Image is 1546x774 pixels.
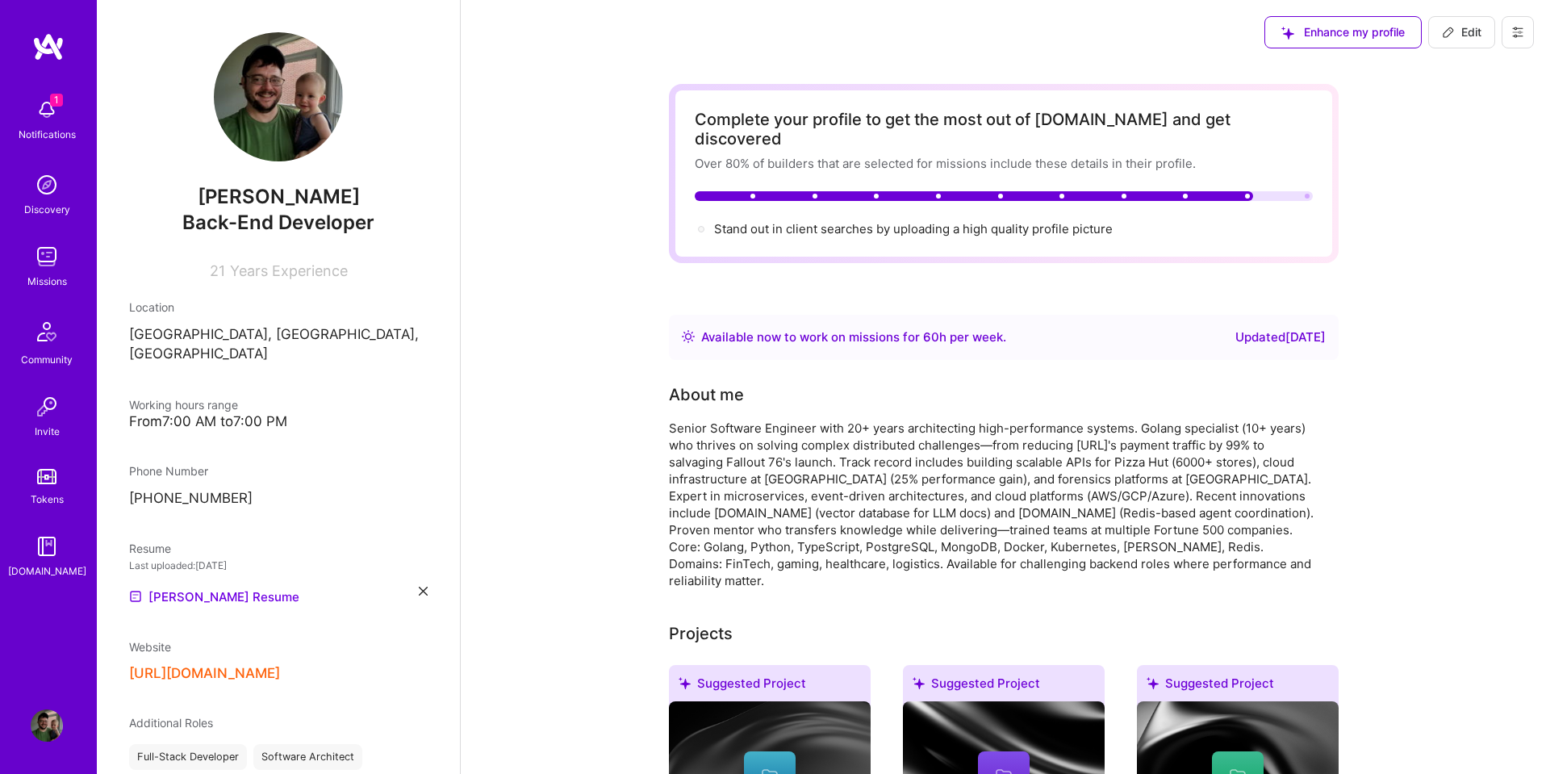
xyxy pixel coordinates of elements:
[695,155,1313,172] div: Over 80% of builders that are selected for missions include these details in their profile.
[129,299,428,316] div: Location
[210,262,225,279] span: 21
[1137,665,1339,708] div: Suggested Project
[35,423,60,440] div: Invite
[669,420,1314,589] div: Senior Software Engineer with 20+ years architecting high-performance systems. Golang specialist ...
[32,32,65,61] img: logo
[679,677,691,689] i: icon SuggestedTeams
[24,201,70,218] div: Discovery
[129,640,171,654] span: Website
[129,185,428,209] span: [PERSON_NAME]
[31,241,63,273] img: teamwork
[1264,16,1422,48] button: Enhance my profile
[31,491,64,508] div: Tokens
[31,709,63,742] img: User Avatar
[129,665,280,682] button: [URL][DOMAIN_NAME]
[669,665,871,708] div: Suggested Project
[31,94,63,126] img: bell
[913,677,925,689] i: icon SuggestedTeams
[129,542,171,555] span: Resume
[21,351,73,368] div: Community
[129,325,428,364] p: [GEOGRAPHIC_DATA], [GEOGRAPHIC_DATA], [GEOGRAPHIC_DATA]
[669,383,744,407] div: About me
[31,391,63,423] img: Invite
[419,587,428,596] i: icon Close
[129,489,428,508] p: [PHONE_NUMBER]
[129,413,428,430] div: From 7:00 AM to 7:00 PM
[701,328,1006,347] div: Available now to work on missions for h per week .
[129,744,247,770] div: Full-Stack Developer
[50,94,63,107] span: 1
[1235,328,1326,347] div: Updated [DATE]
[8,563,86,579] div: [DOMAIN_NAME]
[129,557,428,574] div: Last uploaded: [DATE]
[695,110,1313,149] div: Complete your profile to get the most out of [DOMAIN_NAME] and get discovered
[903,665,1105,708] div: Suggested Project
[253,744,362,770] div: Software Architect
[1442,24,1481,40] span: Edit
[714,220,1113,237] div: Stand out in client searches by uploading a high quality profile picture
[1281,27,1294,40] i: icon SuggestedTeams
[182,211,374,234] span: Back-End Developer
[27,312,66,351] img: Community
[230,262,348,279] span: Years Experience
[129,398,238,412] span: Working hours range
[27,273,67,290] div: Missions
[129,587,299,606] a: [PERSON_NAME] Resume
[1281,24,1405,40] span: Enhance my profile
[682,330,695,343] img: Availability
[129,590,142,603] img: Resume
[214,32,343,161] img: User Avatar
[1428,16,1495,48] button: Edit
[1147,677,1159,689] i: icon SuggestedTeams
[19,126,76,143] div: Notifications
[27,709,67,742] a: User Avatar
[37,469,56,484] img: tokens
[31,530,63,563] img: guide book
[669,621,733,646] div: Projects
[129,716,213,730] span: Additional Roles
[923,329,939,345] span: 60
[129,464,208,478] span: Phone Number
[31,169,63,201] img: discovery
